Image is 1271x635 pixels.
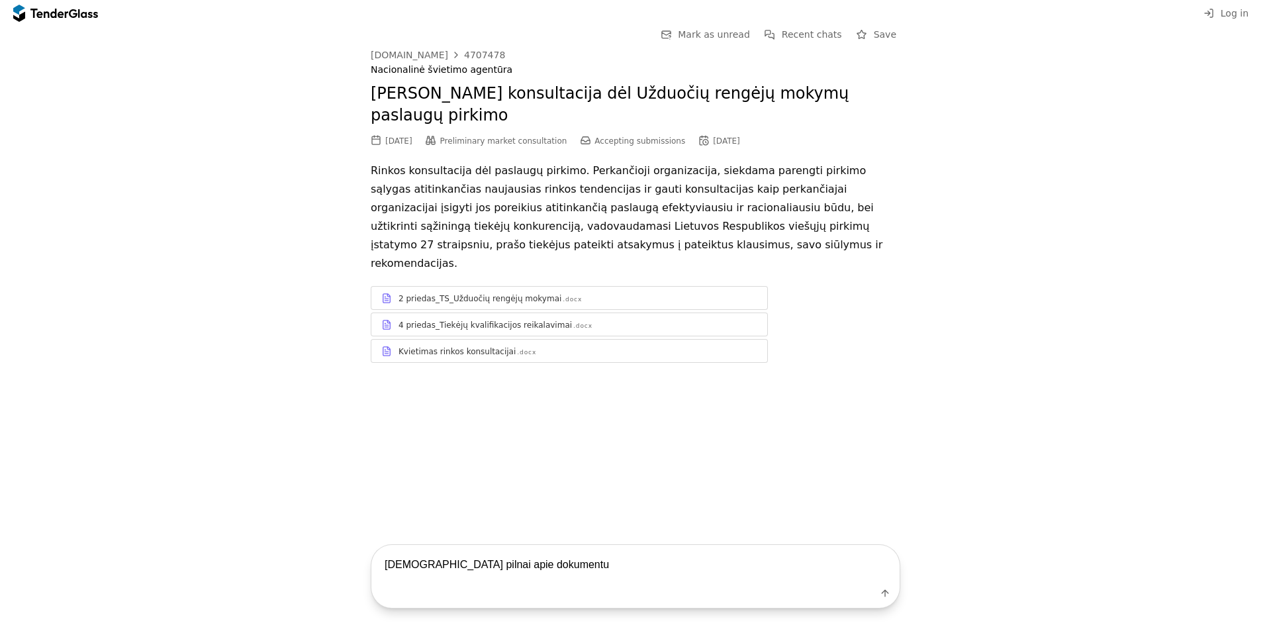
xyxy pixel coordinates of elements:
button: Save [853,26,900,43]
textarea: [DEMOGRAPHIC_DATA] pilnai apie dokumentu [371,545,900,584]
div: [DATE] [713,136,740,146]
div: Kvietimas rinkos konsultacijai [399,346,516,357]
h2: [PERSON_NAME] konsultacija dėl Užduočių rengėjų mokymų paslaugų pirkimo [371,83,900,127]
button: Log in [1200,5,1252,22]
span: Save [874,29,896,40]
span: Accepting submissions [594,136,685,146]
span: Preliminary market consultation [440,136,567,146]
div: .docx [517,348,536,357]
div: 4707478 [464,50,505,60]
a: [DOMAIN_NAME]4707478 [371,50,505,60]
span: Recent chats [782,29,842,40]
a: 4 priedas_Tiekėjų kvalifikacijos reikalavimai.docx [371,313,768,336]
span: Log in [1221,8,1248,19]
button: Recent chats [761,26,846,43]
button: Mark as unread [657,26,754,43]
a: Kvietimas rinkos konsultacijai.docx [371,339,768,363]
div: [DOMAIN_NAME] [371,50,448,60]
div: Nacionalinė švietimo agentūra [371,64,900,75]
span: Mark as unread [678,29,750,40]
div: 4 priedas_Tiekėjų kvalifikacijos reikalavimai [399,320,572,330]
a: 2 priedas_TS_Užduočių rengėjų mokymai.docx [371,286,768,310]
div: .docx [563,295,582,304]
div: .docx [573,322,592,330]
div: [DATE] [385,136,412,146]
p: Rinkos konsultacija dėl paslaugų pirkimo. Perkančioji organizacija, siekdama parengti pirkimo sąl... [371,162,900,273]
div: 2 priedas_TS_Užduočių rengėjų mokymai [399,293,561,304]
